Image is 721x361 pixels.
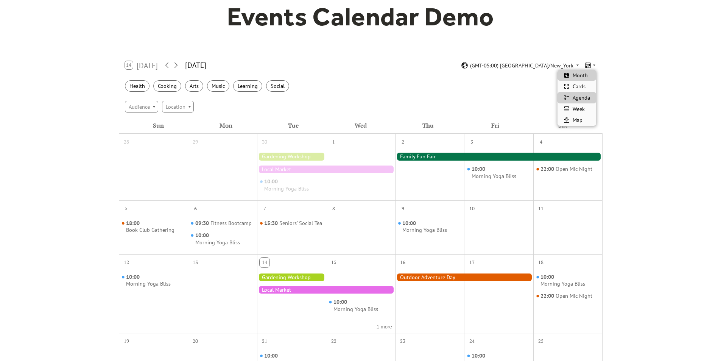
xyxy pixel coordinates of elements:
[573,71,588,80] span: Month
[215,1,506,32] h1: Events Calendar Demo
[573,82,586,91] span: Cards
[573,105,585,113] span: Week
[573,94,590,102] span: Agenda
[573,116,582,124] span: Map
